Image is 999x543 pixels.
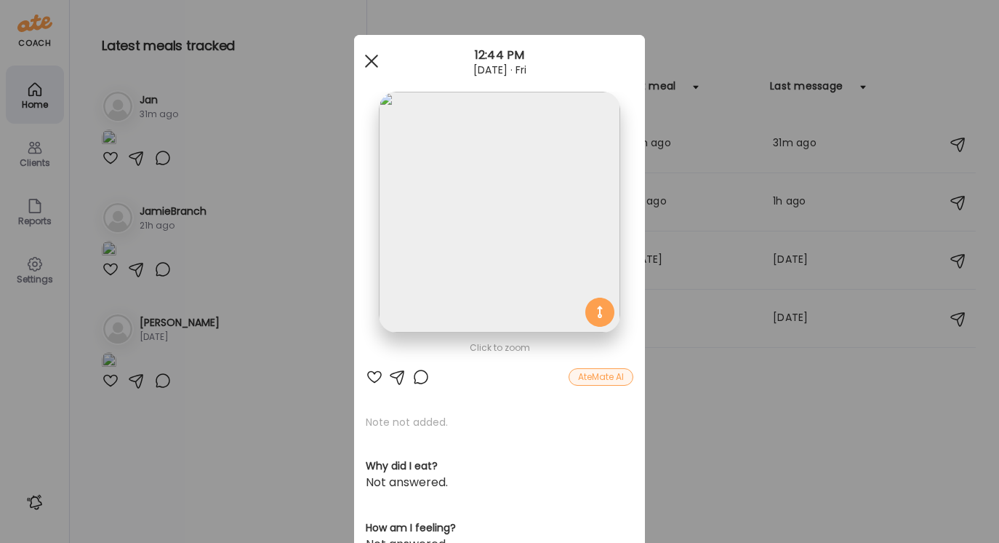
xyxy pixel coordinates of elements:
[366,415,633,429] p: Note not added.
[366,459,633,474] h3: Why did I eat?
[569,368,633,386] div: AteMate AI
[354,47,645,64] div: 12:44 PM
[366,339,633,357] div: Click to zoom
[354,64,645,76] div: [DATE] · Fri
[366,474,633,491] div: Not answered.
[379,92,619,333] img: images%2FgxsDnAh2j9WNQYhcT5jOtutxUNC2%2FvZPhQAlv0gJwIO12mlG5%2FYfwhOo4F2OJkeY4sNiP9_1080
[366,520,633,536] h3: How am I feeling?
